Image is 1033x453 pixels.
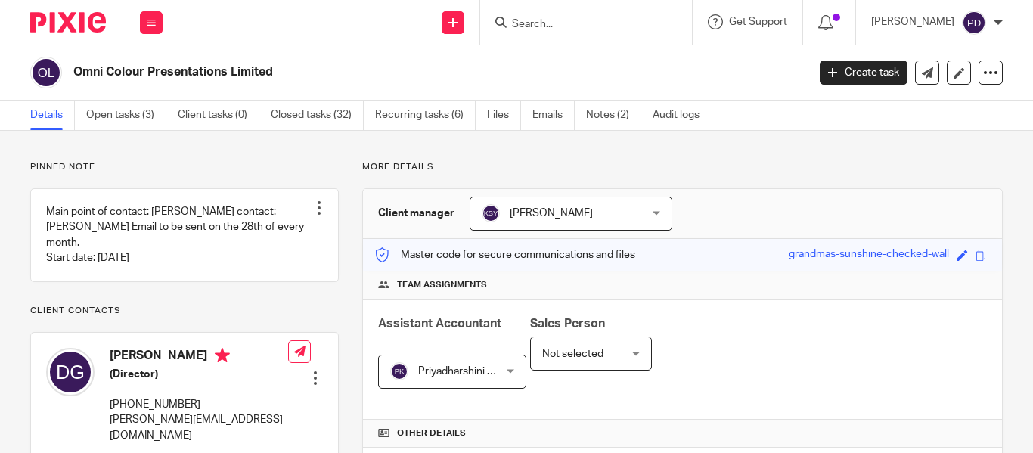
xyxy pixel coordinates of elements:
img: svg%3E [46,348,95,396]
a: Closed tasks (32) [271,101,364,130]
p: Client contacts [30,305,339,317]
a: Create task [820,61,907,85]
img: svg%3E [482,204,500,222]
input: Search [510,18,647,32]
img: svg%3E [390,362,408,380]
a: Emails [532,101,575,130]
span: Other details [397,427,466,439]
p: [PERSON_NAME] [871,14,954,29]
a: Open tasks (3) [86,101,166,130]
img: svg%3E [962,11,986,35]
span: Not selected [542,349,603,359]
i: Primary [215,348,230,363]
img: svg%3E [30,57,62,88]
p: [PHONE_NUMBER] [110,397,288,412]
span: Priyadharshini Kalidass [418,366,526,377]
p: [PERSON_NAME][EMAIL_ADDRESS][DOMAIN_NAME] [110,412,288,443]
span: Assistant Accountant [378,318,501,330]
span: [PERSON_NAME] [510,208,593,219]
div: grandmas-sunshine-checked-wall [789,247,949,264]
a: Audit logs [653,101,711,130]
img: Pixie [30,12,106,33]
a: Client tasks (0) [178,101,259,130]
h4: [PERSON_NAME] [110,348,288,367]
a: Details [30,101,75,130]
p: More details [362,161,1003,173]
h3: Client manager [378,206,454,221]
span: Team assignments [397,279,487,291]
h2: Omni Colour Presentations Limited [73,64,653,80]
span: Sales Person [530,318,605,330]
h5: (Director) [110,367,288,382]
a: Files [487,101,521,130]
p: Pinned note [30,161,339,173]
a: Notes (2) [586,101,641,130]
a: Recurring tasks (6) [375,101,476,130]
span: Get Support [729,17,787,27]
p: Master code for secure communications and files [374,247,635,262]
